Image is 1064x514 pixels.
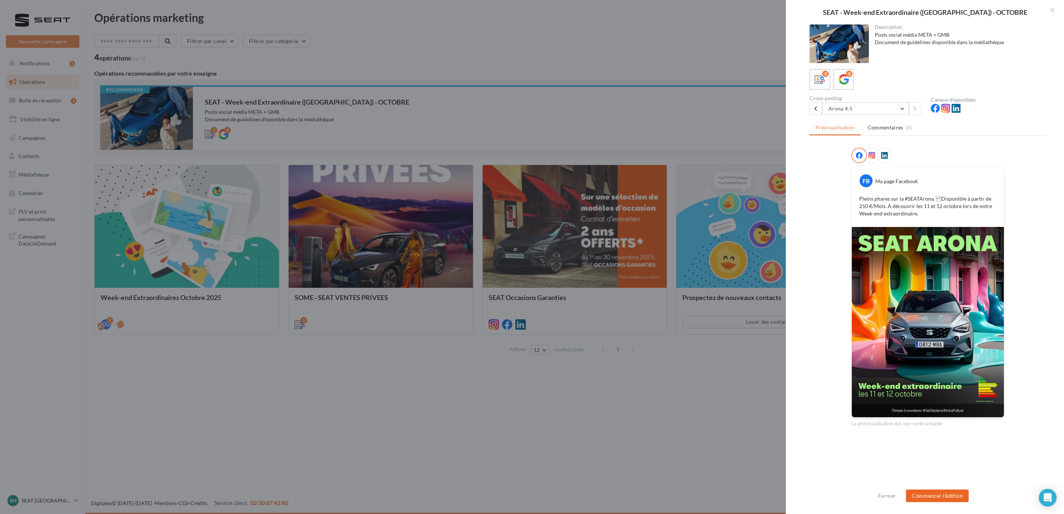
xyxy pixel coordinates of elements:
[906,490,969,502] button: Commencer l'édition
[875,178,918,185] div: Ma page Facebook
[822,70,829,77] div: 2
[798,9,1052,16] div: SEAT - Week-end Extraordinaire ([GEOGRAPHIC_DATA]) - OCTOBRE
[846,70,853,77] div: 2
[931,97,1046,102] div: Canaux disponibles
[860,174,873,187] div: FB
[875,31,1041,46] div: Posts social média META + GMB Document de guidelines disponible dans la médiathèque
[859,195,996,217] p: Pleins phares sur la #SEATArona. Disponible à partir de 210 €/Mois. À découvrir les 11 et 12 octo...
[875,491,899,500] button: Fermer
[868,124,903,131] span: Commentaires
[810,96,925,101] div: Cross-posting
[875,24,1041,30] div: Description
[1039,489,1057,507] div: Open Intercom Messenger
[906,125,912,131] span: (0)
[822,102,909,115] button: Arona 4:5
[851,418,1004,427] div: La prévisualisation est non-contractuelle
